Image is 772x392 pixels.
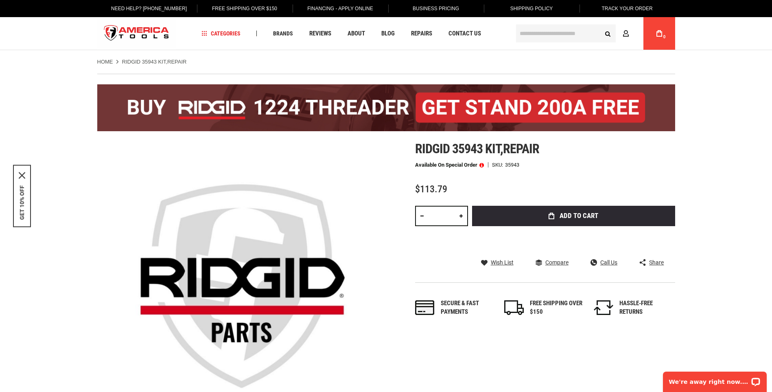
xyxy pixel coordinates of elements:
button: Search [600,26,616,41]
p: Available on Special Order [415,162,484,168]
a: Reviews [306,28,335,39]
iframe: LiveChat chat widget [658,366,772,392]
img: BOGO: Buy the RIDGID® 1224 Threader (26092), get the 92467 200A Stand FREE! [97,84,675,131]
a: Brands [269,28,297,39]
div: Secure & fast payments [441,299,494,317]
a: Blog [378,28,398,39]
span: Wish List [491,260,514,265]
img: shipping [504,300,524,315]
a: Call Us [590,259,617,266]
a: Contact Us [445,28,485,39]
strong: RIDGID 35943 KIT,REPAIR [122,59,187,65]
div: FREE SHIPPING OVER $150 [530,299,583,317]
a: Home [97,58,113,66]
span: Contact Us [448,31,481,37]
span: Categories [201,31,241,36]
a: About [344,28,369,39]
a: 0 [652,17,667,50]
a: Wish List [481,259,514,266]
button: Close [19,172,25,179]
span: Brands [273,31,293,36]
button: Add to Cart [472,206,675,226]
div: 35943 [505,162,519,167]
span: About [348,31,365,37]
span: $113.79 [415,183,447,195]
div: HASSLE-FREE RETURNS [619,299,672,317]
strong: SKU [492,162,505,167]
a: Repairs [407,28,436,39]
span: Compare [545,260,569,265]
span: 0 [663,35,666,39]
a: Categories [198,28,244,39]
img: America Tools [97,18,176,49]
span: Share [649,260,664,265]
span: Shipping Policy [510,6,553,11]
span: Reviews [309,31,331,37]
a: Compare [536,259,569,266]
a: store logo [97,18,176,49]
svg: close icon [19,172,25,179]
span: Add to Cart [560,212,598,219]
span: Call Us [600,260,617,265]
img: payments [415,300,435,315]
img: returns [594,300,613,315]
iframe: Secure express checkout frame [470,229,677,252]
span: Ridgid 35943 kit,repair [415,141,540,156]
span: Repairs [411,31,432,37]
button: GET 10% OFF [19,185,25,220]
span: Blog [381,31,395,37]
